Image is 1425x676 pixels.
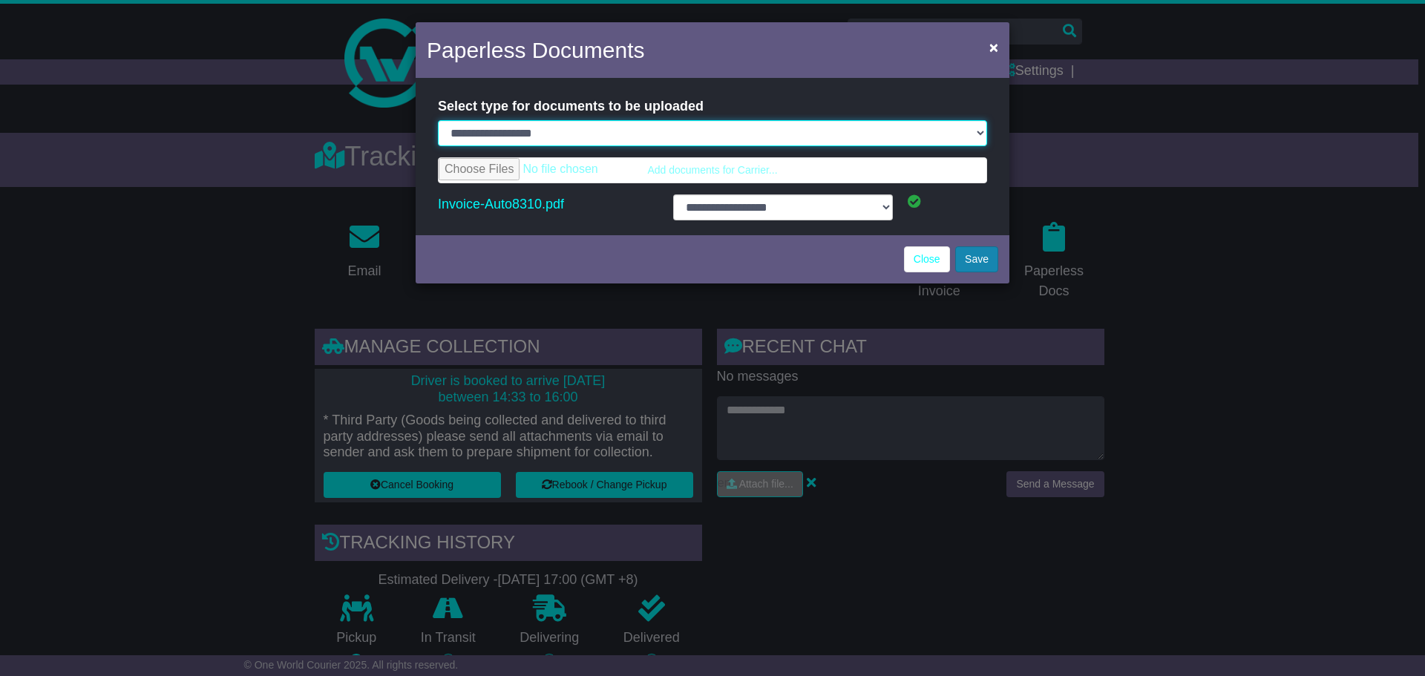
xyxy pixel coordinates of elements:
a: Invoice-Auto8310.pdf [438,193,564,215]
button: Save [955,246,998,272]
h4: Paperless Documents [427,33,644,67]
label: Select type for documents to be uploaded [438,93,704,120]
a: Close [904,246,950,272]
button: Close [982,32,1006,62]
a: Add documents for Carrier... [438,157,987,183]
span: × [989,39,998,56]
